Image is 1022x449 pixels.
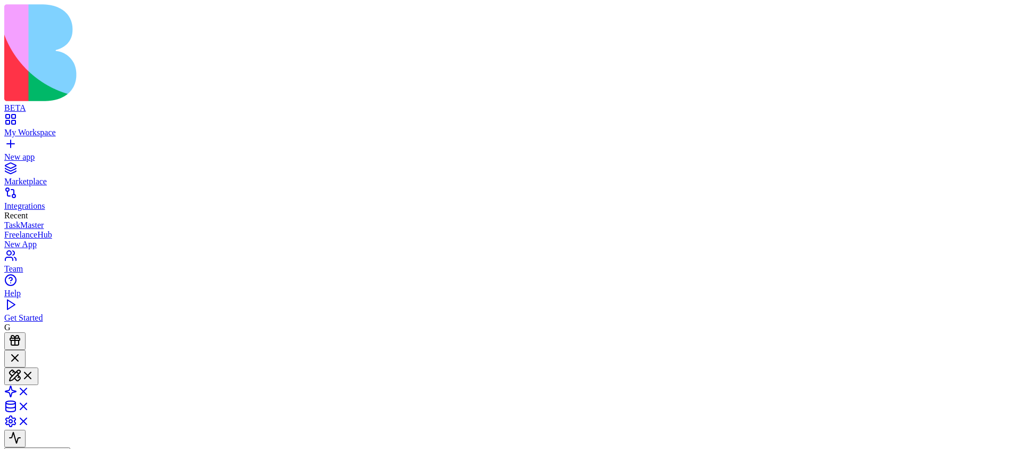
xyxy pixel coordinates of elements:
a: Marketplace [4,167,1018,186]
img: logo [4,4,432,101]
a: TaskMaster [4,221,1018,230]
div: Team [4,264,1018,274]
a: FreelanceHub [4,230,1018,240]
a: BETA [4,94,1018,113]
a: Help [4,279,1018,298]
a: Integrations [4,192,1018,211]
span: Recent [4,211,28,220]
div: Marketplace [4,177,1018,186]
div: BETA [4,103,1018,113]
div: New app [4,152,1018,162]
a: My Workspace [4,118,1018,137]
a: Team [4,255,1018,274]
div: Help [4,289,1018,298]
div: Get Started [4,313,1018,323]
span: G [4,323,11,332]
div: Integrations [4,201,1018,211]
a: New App [4,240,1018,249]
a: Get Started [4,304,1018,323]
div: My Workspace [4,128,1018,137]
a: New app [4,143,1018,162]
